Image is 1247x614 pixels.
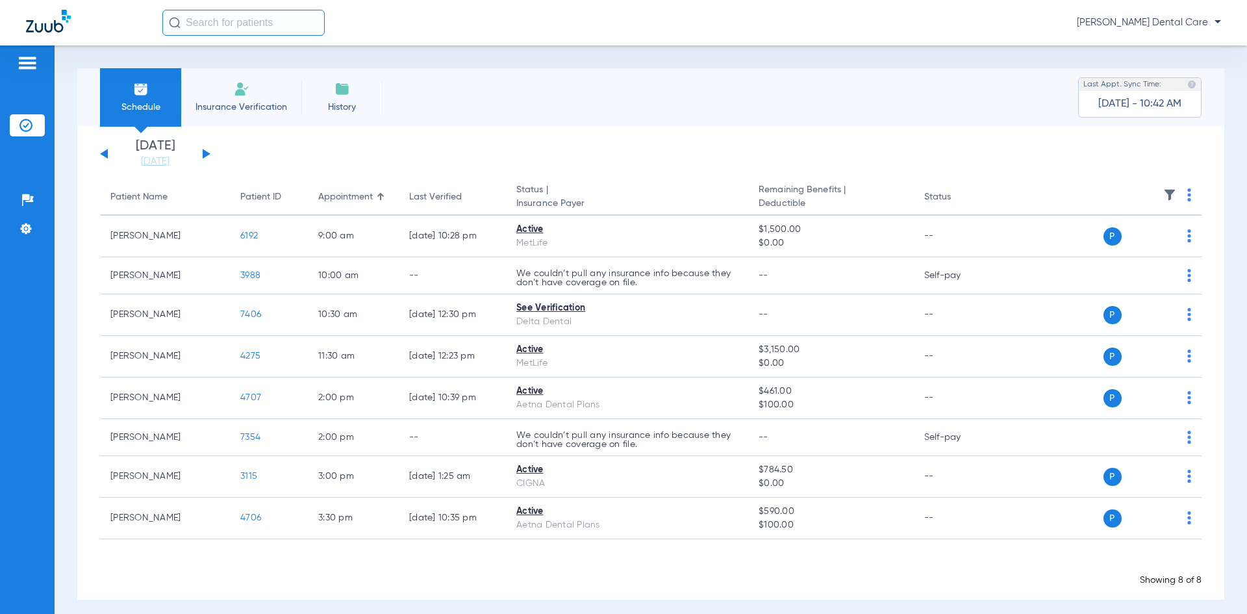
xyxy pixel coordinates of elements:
[240,352,260,361] span: 4275
[914,456,1001,498] td: --
[759,477,903,491] span: $0.00
[116,155,194,168] a: [DATE]
[1077,16,1221,29] span: [PERSON_NAME] Dental Care
[1187,188,1191,201] img: group-dot-blue.svg
[516,343,738,357] div: Active
[308,294,399,336] td: 10:30 AM
[26,10,71,32] img: Zuub Logo
[162,10,325,36] input: Search for patients
[759,237,903,250] span: $0.00
[516,237,738,250] div: MetLife
[759,518,903,532] span: $100.00
[240,310,261,319] span: 7406
[100,456,230,498] td: [PERSON_NAME]
[399,336,506,377] td: [DATE] 12:23 PM
[399,257,506,294] td: --
[1187,350,1191,363] img: group-dot-blue.svg
[516,398,738,412] div: Aetna Dental Plans
[399,419,506,456] td: --
[240,190,281,204] div: Patient ID
[516,315,738,329] div: Delta Dental
[759,310,768,319] span: --
[100,377,230,419] td: [PERSON_NAME]
[1103,509,1122,528] span: P
[169,17,181,29] img: Search Icon
[1182,552,1247,614] iframe: Chat Widget
[1163,188,1176,201] img: filter.svg
[308,419,399,456] td: 2:00 PM
[110,101,171,114] span: Schedule
[914,216,1001,257] td: --
[110,190,168,204] div: Patient Name
[516,197,738,211] span: Insurance Payer
[1103,227,1122,246] span: P
[748,179,913,216] th: Remaining Benefits |
[334,81,350,97] img: History
[914,257,1001,294] td: Self-pay
[399,498,506,539] td: [DATE] 10:35 PM
[240,271,260,280] span: 3988
[308,216,399,257] td: 9:00 AM
[1103,306,1122,324] span: P
[308,456,399,498] td: 3:00 PM
[516,463,738,477] div: Active
[516,269,738,287] p: We couldn’t pull any insurance info because they don’t have coverage on file.
[1140,576,1202,585] span: Showing 8 of 8
[516,357,738,370] div: MetLife
[759,271,768,280] span: --
[516,518,738,532] div: Aetna Dental Plans
[399,456,506,498] td: [DATE] 1:25 AM
[759,398,903,412] span: $100.00
[110,190,220,204] div: Patient Name
[234,81,249,97] img: Manual Insurance Verification
[759,197,903,211] span: Deductible
[914,179,1001,216] th: Status
[1187,80,1196,89] img: last sync help info
[506,179,748,216] th: Status |
[914,294,1001,336] td: --
[409,190,496,204] div: Last Verified
[240,190,297,204] div: Patient ID
[100,257,230,294] td: [PERSON_NAME]
[308,377,399,419] td: 2:00 PM
[100,216,230,257] td: [PERSON_NAME]
[516,301,738,315] div: See Verification
[1187,470,1191,483] img: group-dot-blue.svg
[318,190,388,204] div: Appointment
[240,433,260,442] span: 7354
[516,223,738,237] div: Active
[516,505,738,518] div: Active
[100,498,230,539] td: [PERSON_NAME]
[399,377,506,419] td: [DATE] 10:39 PM
[1103,348,1122,366] span: P
[100,336,230,377] td: [PERSON_NAME]
[759,463,903,477] span: $784.50
[399,216,506,257] td: [DATE] 10:28 PM
[1187,391,1191,404] img: group-dot-blue.svg
[240,231,258,240] span: 6192
[759,223,903,237] span: $1,500.00
[308,336,399,377] td: 11:30 AM
[516,477,738,491] div: CIGNA
[914,419,1001,456] td: Self-pay
[311,101,373,114] span: History
[308,498,399,539] td: 3:30 PM
[409,190,462,204] div: Last Verified
[1083,78,1161,91] span: Last Appt. Sync Time:
[1187,511,1191,524] img: group-dot-blue.svg
[399,294,506,336] td: [DATE] 12:30 PM
[318,190,373,204] div: Appointment
[914,377,1001,419] td: --
[100,294,230,336] td: [PERSON_NAME]
[116,140,194,168] li: [DATE]
[133,81,149,97] img: Schedule
[759,385,903,398] span: $461.00
[240,472,257,481] span: 3115
[1103,468,1122,486] span: P
[516,385,738,398] div: Active
[516,431,738,449] p: We couldn’t pull any insurance info because they don’t have coverage on file.
[914,336,1001,377] td: --
[1098,97,1181,110] span: [DATE] - 10:42 AM
[17,55,38,71] img: hamburger-icon
[1187,308,1191,321] img: group-dot-blue.svg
